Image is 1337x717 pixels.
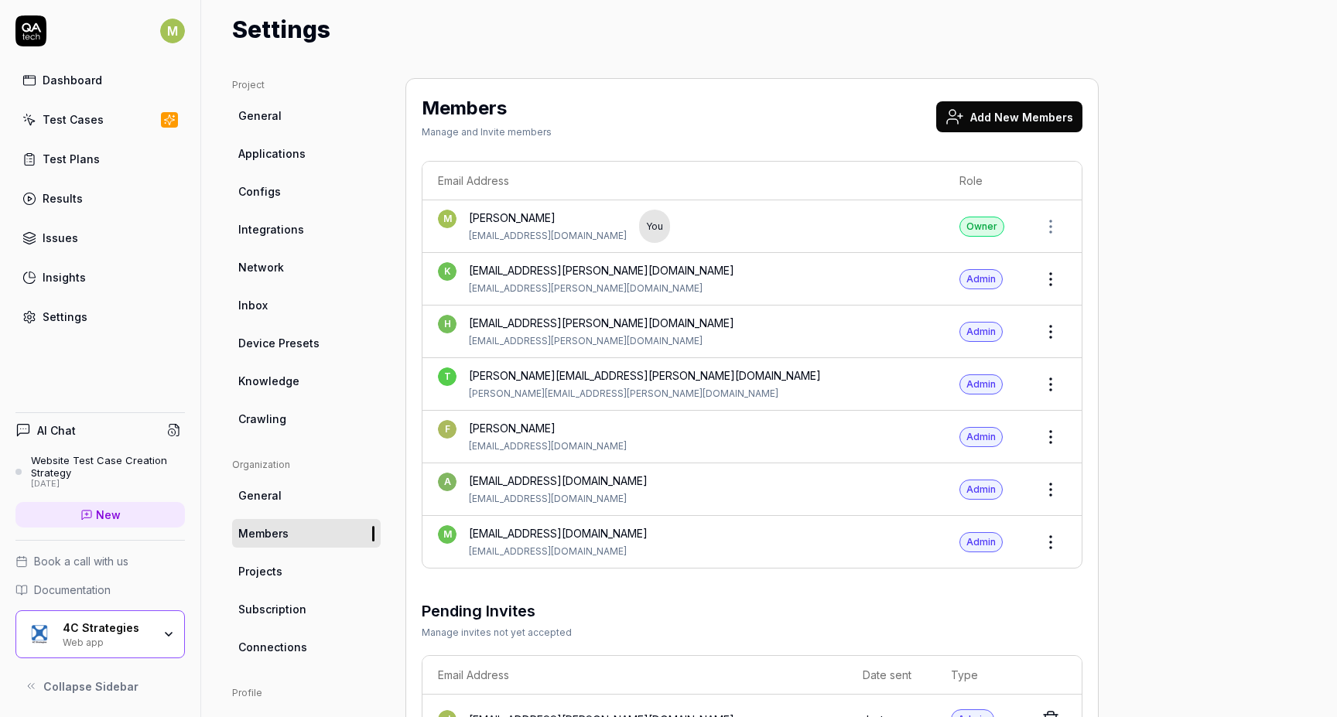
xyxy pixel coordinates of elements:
span: General [238,108,282,124]
th: Type [935,656,1020,695]
div: Issues [43,230,78,246]
div: [PERSON_NAME] [469,210,627,226]
span: Configs [238,183,281,200]
button: Add New Members [936,101,1082,132]
a: Crawling [232,405,381,433]
div: Organization [232,458,381,472]
th: Role [944,162,1020,200]
span: Applications [238,145,306,162]
span: h [438,315,456,333]
div: [EMAIL_ADDRESS][DOMAIN_NAME] [469,525,648,541]
div: Admin [959,269,1003,289]
span: Members [238,525,289,541]
h2: Members [422,94,507,122]
span: Subscription [238,601,306,617]
div: [EMAIL_ADDRESS][PERSON_NAME][DOMAIN_NAME] [469,315,734,331]
div: [EMAIL_ADDRESS][PERSON_NAME][DOMAIN_NAME] [469,262,734,278]
a: Results [15,183,185,213]
span: M [438,210,456,228]
a: Subscription [232,595,381,623]
div: Web app [63,635,152,647]
div: [EMAIL_ADDRESS][DOMAIN_NAME] [469,545,648,558]
span: Connections [238,639,307,655]
div: You [639,210,670,243]
span: New [96,507,121,523]
div: Project [232,78,381,92]
span: Projects [238,563,282,579]
div: Admin [959,480,1003,500]
div: [EMAIL_ADDRESS][DOMAIN_NAME] [469,229,627,243]
th: Email Address [422,162,944,200]
h1: Settings [232,12,330,47]
div: [EMAIL_ADDRESS][DOMAIN_NAME] [469,473,648,489]
span: Knowledge [238,373,299,389]
button: Open members actions menu [1035,264,1066,295]
button: Collapse Sidebar [15,671,185,702]
span: Book a call with us [34,553,128,569]
div: Admin [959,427,1003,447]
div: Manage and Invite members [422,125,552,139]
div: [EMAIL_ADDRESS][PERSON_NAME][DOMAIN_NAME] [469,282,734,295]
div: Admin [959,322,1003,342]
div: [PERSON_NAME] [469,420,627,436]
a: Members [232,519,381,548]
span: Inbox [238,297,268,313]
span: Collapse Sidebar [43,678,138,695]
button: Open members actions menu [1035,474,1066,505]
a: Connections [232,633,381,661]
span: F [438,420,456,439]
span: Integrations [238,221,304,237]
a: Issues [15,223,185,253]
a: Test Cases [15,104,185,135]
a: Projects [232,557,381,586]
div: [PERSON_NAME][EMAIL_ADDRESS][PERSON_NAME][DOMAIN_NAME] [469,367,821,384]
div: Dashboard [43,72,102,88]
div: Settings [43,309,87,325]
button: Open members actions menu [1035,527,1066,558]
a: Inbox [232,291,381,319]
img: 4C Strategies Logo [26,620,53,648]
span: Device Presets [238,335,320,351]
a: Network [232,253,381,282]
div: Test Plans [43,151,100,167]
a: Configs [232,177,381,206]
div: [EMAIL_ADDRESS][DOMAIN_NAME] [469,439,627,453]
a: Applications [232,139,381,168]
a: Insights [15,262,185,292]
button: Open members actions menu [1035,422,1066,452]
span: Crawling [238,411,286,427]
th: Date sent [847,656,935,695]
a: Settings [15,302,185,332]
h3: Pending Invites [422,599,572,623]
a: Knowledge [232,367,381,395]
div: Admin [959,374,1003,394]
div: Manage invites not yet accepted [422,626,572,640]
span: Documentation [34,582,111,598]
button: Open members actions menu [1035,369,1066,400]
div: [PERSON_NAME][EMAIL_ADDRESS][PERSON_NAME][DOMAIN_NAME] [469,387,821,401]
div: Owner [959,217,1004,237]
button: M [160,15,185,46]
a: Integrations [232,215,381,244]
button: 4C Strategies Logo4C StrategiesWeb app [15,610,185,658]
div: Insights [43,269,86,285]
div: Admin [959,532,1003,552]
div: [EMAIL_ADDRESS][PERSON_NAME][DOMAIN_NAME] [469,334,734,348]
th: Email Address [422,656,847,695]
div: Results [43,190,83,207]
a: Device Presets [232,329,381,357]
a: Test Plans [15,144,185,174]
div: 4C Strategies [63,621,152,635]
a: Book a call with us [15,553,185,569]
button: Open members actions menu [1035,211,1066,242]
a: General [232,481,381,510]
div: [EMAIL_ADDRESS][DOMAIN_NAME] [469,492,648,506]
span: m [438,525,456,544]
button: Open members actions menu [1035,316,1066,347]
a: Documentation [15,582,185,598]
a: New [15,502,185,528]
div: [DATE] [31,479,185,490]
span: M [160,19,185,43]
div: Test Cases [43,111,104,128]
span: General [238,487,282,504]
